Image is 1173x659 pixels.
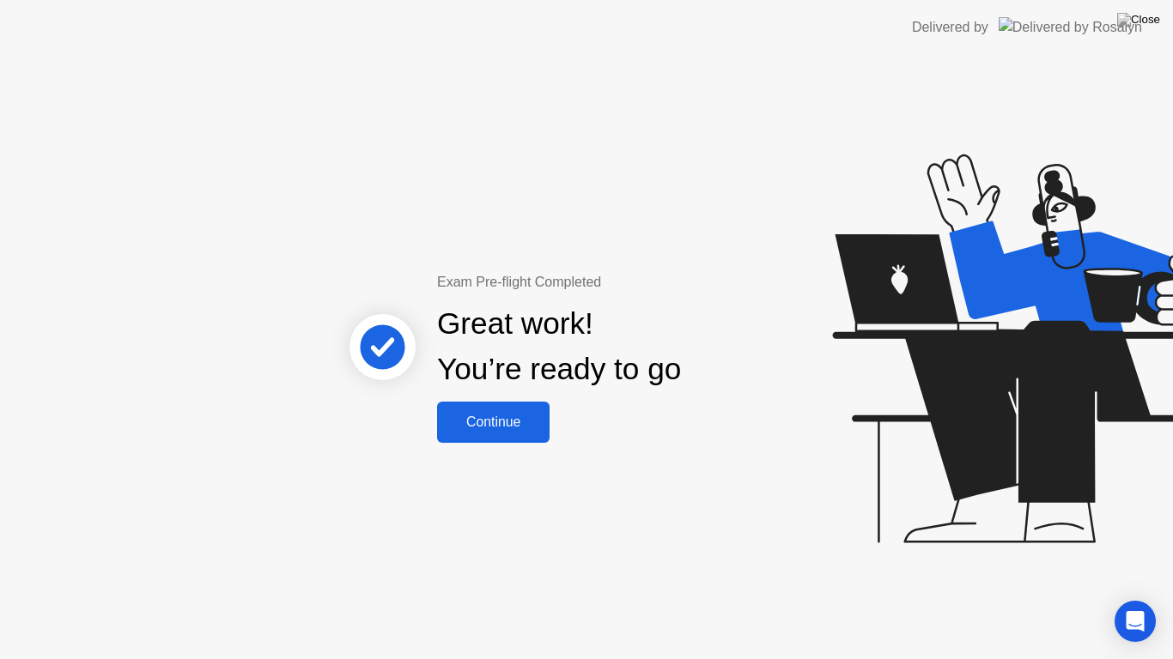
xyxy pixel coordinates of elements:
[912,17,988,38] div: Delivered by
[437,301,681,392] div: Great work! You’re ready to go
[437,402,550,443] button: Continue
[437,272,792,293] div: Exam Pre-flight Completed
[442,414,544,430] div: Continue
[1115,601,1156,642] div: Open Intercom Messenger
[999,17,1142,37] img: Delivered by Rosalyn
[1117,13,1160,27] img: Close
